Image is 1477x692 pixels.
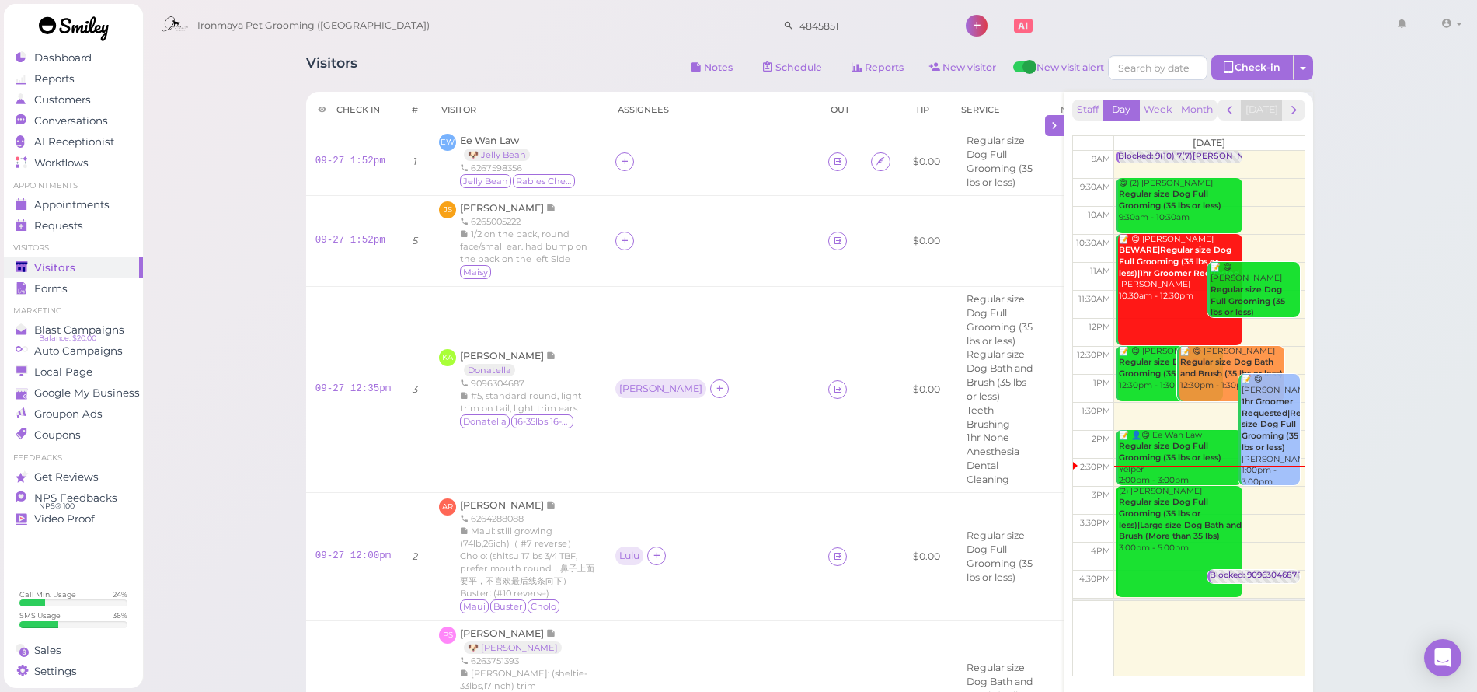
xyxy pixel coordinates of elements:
td: $0.00 [904,128,949,196]
li: 1hr None Anesthesia Dental Cleaning [963,431,1040,486]
span: Jelly Bean [460,174,511,188]
span: New visit alert [1036,61,1104,84]
a: Forms [4,278,143,299]
a: AI Receptionist [4,131,143,152]
a: 🐶 [PERSON_NAME] [464,641,562,654]
th: Service [949,92,1049,128]
th: Out [819,92,862,128]
span: Note [546,202,556,214]
span: Get Reviews [34,470,99,484]
span: Maisy [460,265,491,279]
a: Schedule [750,55,835,80]
span: Donatella [460,414,510,428]
button: [DATE] [1241,100,1283,121]
span: Ironmaya Pet Grooming ([GEOGRAPHIC_DATA]) [197,4,430,47]
span: [PERSON_NAME] [460,627,546,639]
div: 6265005222 [460,215,597,228]
a: 09-27 1:52pm [315,156,385,166]
h1: Visitors [306,55,357,84]
div: # [412,103,418,116]
button: prev [1217,100,1242,121]
a: Groupon Ads [4,404,143,425]
li: Regular size Dog Full Grooming (35 lbs or less) [963,292,1040,348]
a: Auto Campaigns [4,341,143,362]
div: Call Min. Usage [19,589,76,599]
button: Notes [678,55,746,80]
a: Video Proof [4,509,143,529]
span: Auto Campaigns [34,344,123,358]
li: Appointments [4,180,143,191]
span: 12:30pm [1077,350,1110,360]
div: Blocked: 9096304687FgBIG/ 3104031253 • appointment [1210,570,1434,582]
a: Customers [4,89,143,110]
a: Workflows [4,152,143,173]
span: [PERSON_NAME] [460,499,546,511]
span: Note [546,499,556,511]
th: Assignees [606,92,819,128]
input: Search by date [1108,55,1207,80]
a: Google My Business [4,383,143,404]
span: Local Page [34,365,92,379]
span: Note [546,350,556,362]
span: EW [439,134,456,151]
span: Customers [34,93,91,107]
span: 12pm [1089,322,1110,332]
span: Sales [34,644,61,657]
div: Lulu [619,550,639,561]
li: Regular size Dog Full Grooming (35 lbs or less) [963,134,1040,189]
div: 📝 😋 [PERSON_NAME] [PERSON_NAME] 1:00pm - 3:00pm [1241,374,1300,488]
a: [PERSON_NAME] Donatella [460,350,556,376]
div: 24 % [113,589,127,599]
b: Regular size Dog Full Grooming (35 lbs or less) [1211,285,1285,317]
li: Teeth Brushing [963,404,1040,432]
div: [PERSON_NAME] [615,379,710,400]
a: Sales [4,640,143,661]
span: [PERSON_NAME] [460,202,546,214]
span: Maui: still growing (74lb,26ich)（ #7 reverse）Cholo: (shitsu 17lbs 3/4 TBF, prefer mouth round，鼻子上... [460,526,594,599]
span: AI Receptionist [34,135,114,149]
span: 1:30pm [1082,406,1110,416]
a: Coupons [4,425,143,446]
b: Regular size Dog Bath and Brush (35 lbs or less) [1180,357,1283,379]
button: Month [1176,100,1217,121]
span: [DATE] [1193,137,1225,149]
button: Week [1139,100,1177,121]
th: Visitor [430,92,606,128]
div: 📝 😋 [PERSON_NAME] 11:00am - 12:00pm [1210,262,1299,330]
span: Workflows [34,156,89,170]
a: Settings [4,661,143,682]
th: Notes [1049,92,1148,128]
span: 10am [1088,210,1110,220]
span: Forms [34,282,68,295]
td: $0.00 [904,287,949,493]
span: 9am [1092,154,1110,164]
b: Regular size Dog Full Grooming (35 lbs or less)|Large size Dog Bath and Brush (More than 35 lbs) [1119,497,1242,541]
span: 3:30pm [1080,518,1110,528]
span: Cholo [528,599,559,613]
i: Agreement form [876,156,886,167]
button: Staff [1072,100,1103,121]
span: 2:30pm [1080,462,1110,472]
span: 3pm [1092,490,1110,500]
span: Note [546,627,556,639]
span: Balance: $20.00 [39,332,96,344]
span: 1/2 on the back, round face/small ear. had bump on the back on the left Side [460,229,587,264]
span: 4:30pm [1079,574,1110,584]
span: 4pm [1091,546,1110,556]
div: 6264288088 [460,512,597,525]
span: 1pm [1093,378,1110,388]
a: 09-27 12:00pm [315,550,392,561]
div: 😋 (2) [PERSON_NAME] 9:30am - 10:30am [1118,178,1242,224]
span: NPS® 100 [39,500,75,512]
td: $0.00 [904,492,949,620]
a: Blast Campaigns Balance: $20.00 [4,320,143,341]
span: Appointments [34,198,110,211]
span: 16-35lbs 16-20lbs [511,414,573,428]
span: PS [439,627,456,644]
div: 6263751393 [460,655,597,667]
a: Requests [4,215,143,236]
a: Donatella [464,364,515,376]
b: BEWARE|Regular size Dog Full Grooming (35 lbs or less)|1hr Groomer Requested [1119,245,1239,278]
li: Feedbacks [4,453,143,463]
div: Open Intercom Messenger [1424,639,1461,676]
